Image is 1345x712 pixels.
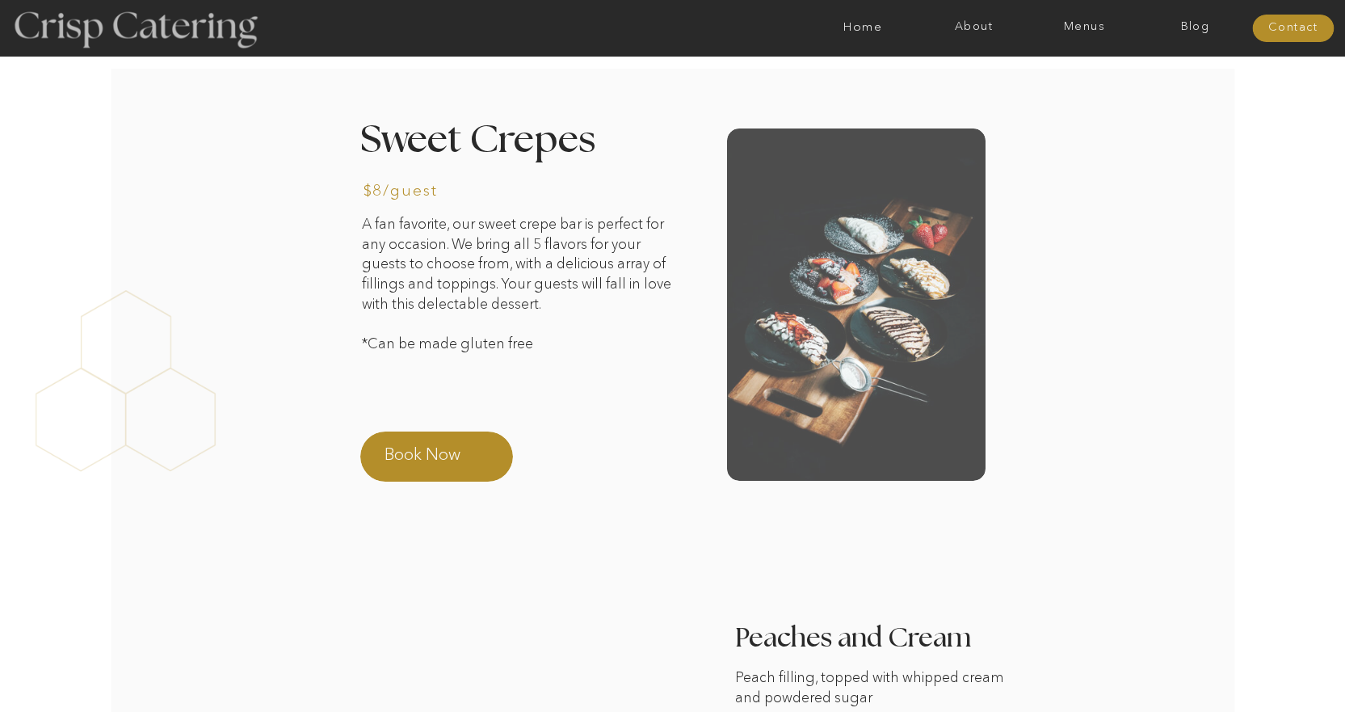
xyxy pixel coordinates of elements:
[808,20,918,36] a: Home
[1140,20,1250,36] a: Blog
[364,183,498,206] h3: $8/guest
[385,442,527,481] a: Book Now
[362,214,679,420] p: A fan favorite, our sweet crepe bar is perfect for any occasion. We bring all 5 flavors for your ...
[360,121,670,219] h2: Sweet Crepes
[735,626,1029,661] h3: Peaches and Cream
[1029,20,1140,36] a: Menus
[918,20,1029,36] a: About
[1252,21,1334,37] a: Contact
